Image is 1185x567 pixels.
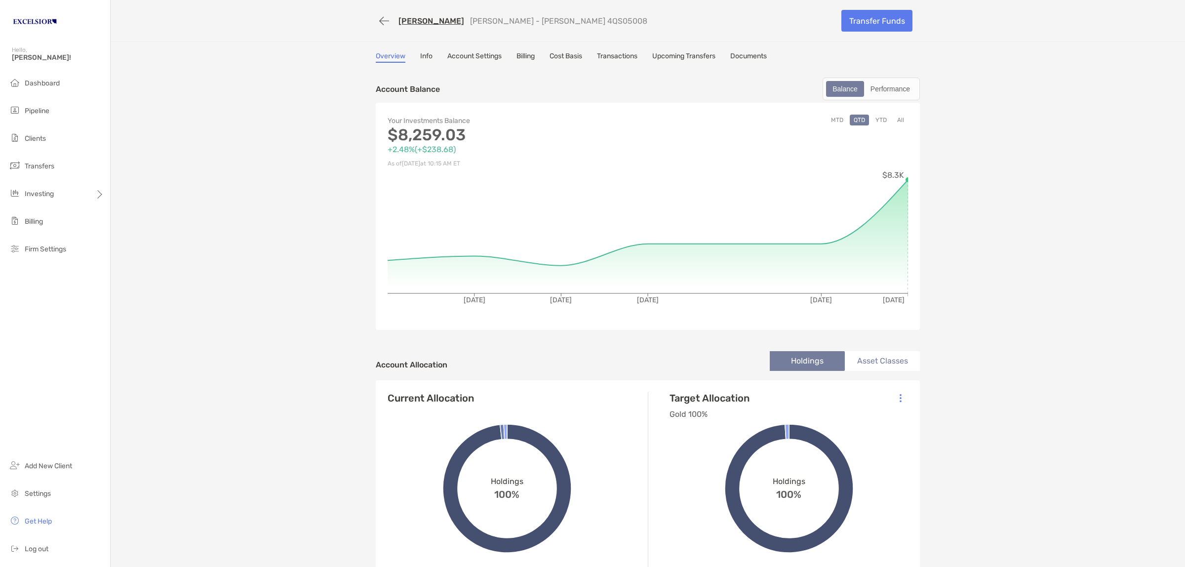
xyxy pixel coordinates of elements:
span: Holdings [773,477,805,486]
img: billing icon [9,215,21,227]
a: Documents [730,52,767,63]
h4: Target Allocation [670,392,750,404]
tspan: [DATE] [464,296,485,304]
span: 100% [776,486,801,500]
a: [PERSON_NAME] [398,16,464,26]
img: clients icon [9,132,21,144]
img: investing icon [9,187,21,199]
p: +2.48% ( +$238.68 ) [388,143,648,156]
div: segmented control [823,78,920,100]
a: Transfer Funds [841,10,912,32]
a: Info [420,52,433,63]
tspan: [DATE] [550,296,572,304]
span: Add New Client [25,462,72,470]
p: $8,259.03 [388,129,648,141]
span: Investing [25,190,54,198]
li: Holdings [770,351,845,371]
a: Transactions [597,52,637,63]
button: All [893,115,908,125]
span: Log out [25,545,48,553]
img: firm-settings icon [9,243,21,254]
button: YTD [871,115,891,125]
h4: Current Allocation [388,392,474,404]
a: Account Settings [447,52,502,63]
span: Firm Settings [25,245,66,253]
a: Cost Basis [550,52,582,63]
p: Your Investments Balance [388,115,648,127]
img: transfers icon [9,160,21,171]
div: Performance [865,82,915,96]
p: [PERSON_NAME] - [PERSON_NAME] 4QS05008 [470,16,647,26]
span: 100% [494,486,519,500]
tspan: [DATE] [883,296,905,304]
img: Zoe Logo [12,4,58,40]
div: Balance [827,82,863,96]
span: Clients [25,134,46,143]
span: Holdings [491,477,523,486]
img: pipeline icon [9,104,21,116]
p: Account Balance [376,83,440,95]
img: logout icon [9,542,21,554]
span: Pipeline [25,107,49,115]
li: Asset Classes [845,351,920,371]
span: Billing [25,217,43,226]
button: QTD [850,115,869,125]
img: dashboard icon [9,77,21,88]
span: Get Help [25,517,52,526]
p: Gold 100% [670,408,750,420]
a: Overview [376,52,405,63]
h4: Account Allocation [376,360,447,369]
img: get-help icon [9,515,21,526]
span: Settings [25,489,51,498]
p: As of [DATE] at 10:15 AM ET [388,158,648,170]
a: Upcoming Transfers [652,52,715,63]
img: Icon List Menu [900,394,902,403]
span: Dashboard [25,79,60,87]
a: Billing [516,52,535,63]
span: [PERSON_NAME]! [12,53,104,62]
button: MTD [827,115,847,125]
img: add_new_client icon [9,459,21,471]
img: settings icon [9,487,21,499]
tspan: [DATE] [810,296,832,304]
tspan: [DATE] [637,296,659,304]
tspan: $8.3K [882,170,904,180]
span: Transfers [25,162,54,170]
